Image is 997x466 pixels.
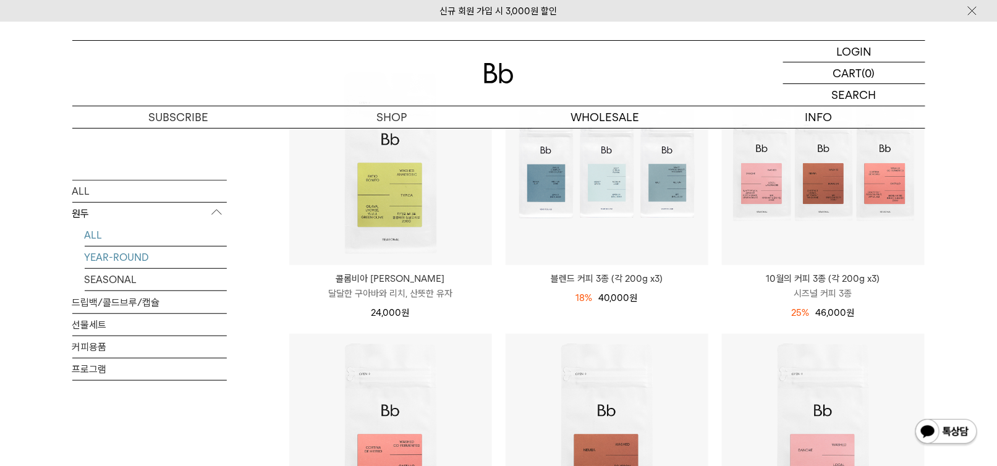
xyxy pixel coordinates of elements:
[286,106,499,128] a: SHOP
[289,271,492,286] p: 콜롬비아 [PERSON_NAME]
[72,358,227,379] a: 프로그램
[85,224,227,245] a: ALL
[371,307,410,318] span: 24,000
[289,286,492,301] p: 달달한 구아바와 리치, 산뜻한 유자
[440,6,558,17] a: 신규 회원 가입 시 3,000원 할인
[506,271,708,286] a: 블렌드 커피 3종 (각 200g x3)
[783,41,925,62] a: LOGIN
[289,271,492,301] a: 콜롬비아 [PERSON_NAME] 달달한 구아바와 리치, 산뜻한 유자
[722,62,925,265] img: 10월의 커피 3종 (각 200g x3)
[832,84,876,106] p: SEARCH
[506,62,708,265] img: 블렌드 커피 3종 (각 200g x3)
[72,106,286,128] a: SUBSCRIBE
[599,292,638,303] span: 40,000
[499,106,712,128] p: WHOLESALE
[72,313,227,335] a: 선물세트
[484,63,514,83] img: 로고
[816,307,855,318] span: 46,000
[72,336,227,357] a: 커피용품
[792,305,810,320] div: 25%
[72,180,227,201] a: ALL
[402,307,410,318] span: 원
[847,307,855,318] span: 원
[712,106,925,128] p: INFO
[833,62,862,83] p: CART
[722,271,925,286] p: 10월의 커피 3종 (각 200g x3)
[630,292,638,303] span: 원
[576,290,593,305] div: 18%
[914,418,978,447] img: 카카오톡 채널 1:1 채팅 버튼
[722,271,925,301] a: 10월의 커피 3종 (각 200g x3) 시즈널 커피 3종
[836,41,872,62] p: LOGIN
[289,62,492,265] img: 콜롬비아 파티오 보니토
[783,62,925,84] a: CART (0)
[72,291,227,313] a: 드립백/콜드브루/캡슐
[722,286,925,301] p: 시즈널 커피 3종
[85,246,227,268] a: YEAR-ROUND
[85,268,227,290] a: SEASONAL
[72,202,227,224] p: 원두
[862,62,875,83] p: (0)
